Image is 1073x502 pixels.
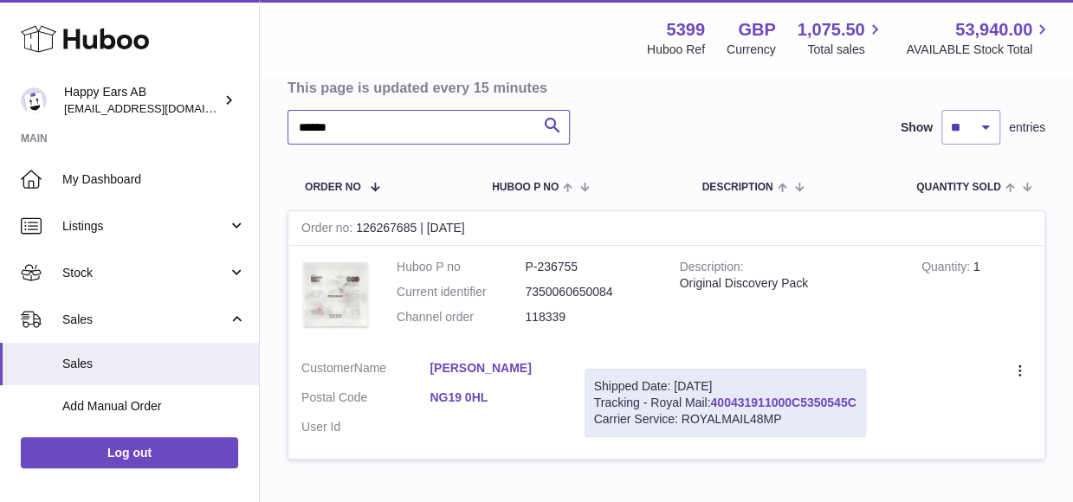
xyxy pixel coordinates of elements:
[301,419,430,435] dt: User Id
[62,398,246,415] span: Add Manual Order
[301,221,356,239] strong: Order no
[710,396,856,409] a: 400431911000C5350545C
[62,218,228,235] span: Listings
[666,18,705,42] strong: 5399
[430,389,558,406] a: NG19 0HL
[301,361,354,375] span: Customer
[1009,119,1045,136] span: entries
[906,18,1052,58] a: 53,940.00 AVAILABLE Stock Total
[525,309,653,325] dd: 118339
[908,246,1044,347] td: 1
[680,275,895,292] div: Original Discovery Pack
[680,260,744,278] strong: Description
[916,182,1001,193] span: Quantity Sold
[397,284,525,300] dt: Current identifier
[921,260,973,278] strong: Quantity
[62,312,228,328] span: Sales
[807,42,884,58] span: Total sales
[397,309,525,325] dt: Channel order
[301,389,430,410] dt: Postal Code
[594,378,856,395] div: Shipped Date: [DATE]
[301,360,430,381] dt: Name
[62,265,228,281] span: Stock
[701,182,772,193] span: Description
[430,360,558,376] a: [PERSON_NAME]
[525,284,653,300] dd: 7350060650084
[738,18,775,42] strong: GBP
[901,119,933,136] label: Show
[727,42,776,58] div: Currency
[288,211,1044,246] div: 126267685 | [DATE]
[21,87,47,113] img: 3pl@happyearsearplugs.com
[305,182,361,193] span: Order No
[525,259,653,275] dd: P-236755
[288,78,1041,97] h3: This page is updated every 15 minutes
[397,259,525,275] dt: Huboo P no
[585,369,866,437] div: Tracking - Royal Mail:
[647,42,705,58] div: Huboo Ref
[64,84,220,117] div: Happy Ears AB
[21,437,238,468] a: Log out
[64,101,255,115] span: [EMAIL_ADDRESS][DOMAIN_NAME]
[594,411,856,428] div: Carrier Service: ROYALMAIL48MP
[906,42,1052,58] span: AVAILABLE Stock Total
[955,18,1032,42] span: 53,940.00
[492,182,559,193] span: Huboo P no
[798,18,885,58] a: 1,075.50 Total sales
[62,171,246,188] span: My Dashboard
[62,356,246,372] span: Sales
[798,18,865,42] span: 1,075.50
[301,259,371,330] img: 53991712582217.png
